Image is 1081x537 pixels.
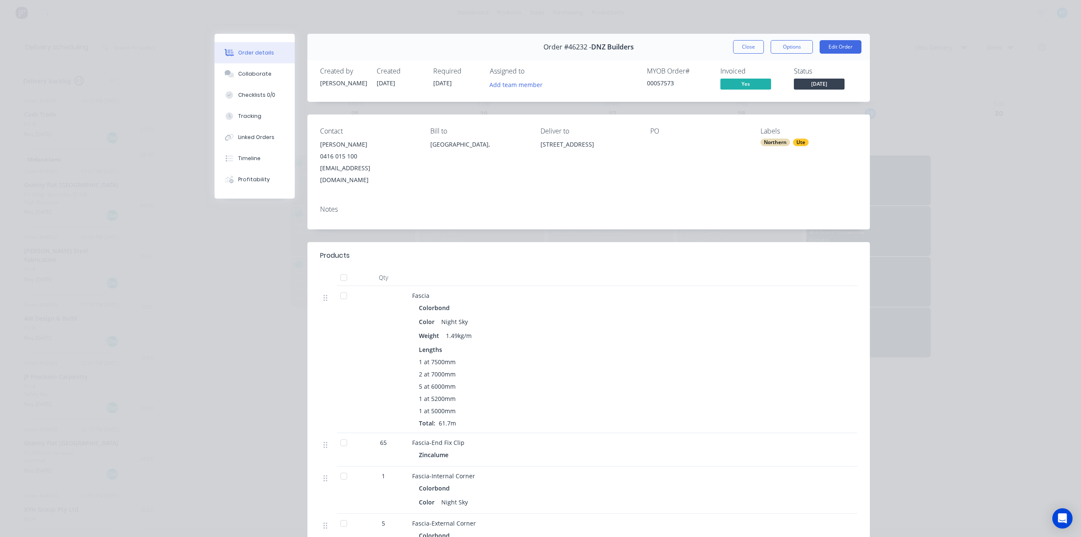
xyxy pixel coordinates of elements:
[433,67,480,75] div: Required
[733,40,764,54] button: Close
[438,316,471,328] div: Night Sky
[540,139,637,166] div: [STREET_ADDRESS]
[215,63,295,85] button: Collaborate
[419,406,456,415] span: 1 at 5000mm
[647,67,710,75] div: MYOB Order #
[591,43,634,51] span: DNZ Builders
[320,205,857,213] div: Notes
[820,40,861,54] button: Edit Order
[647,79,710,87] div: 00057573
[430,139,527,150] div: [GEOGRAPHIC_DATA],
[412,519,476,527] span: Fascia-External Corner
[238,49,274,57] div: Order details
[215,169,295,190] button: Profitability
[320,79,367,87] div: [PERSON_NAME]
[1052,508,1073,529] div: Open Intercom Messenger
[771,40,813,54] button: Options
[490,79,547,90] button: Add team member
[215,42,295,63] button: Order details
[540,139,637,150] div: [STREET_ADDRESS]
[320,139,417,150] div: [PERSON_NAME]
[419,345,442,354] span: Lengths
[377,67,423,75] div: Created
[419,370,456,379] span: 2 at 7000mm
[238,134,274,141] div: Linked Orders
[540,127,637,135] div: Deliver to
[320,251,350,261] div: Products
[358,269,409,286] div: Qty
[320,150,417,162] div: 0416 015 100
[419,496,438,508] div: Color
[215,85,295,106] button: Checklists 0/0
[419,394,456,403] span: 1 at 5200mm
[320,127,417,135] div: Contact
[382,519,385,528] span: 5
[419,382,456,391] span: 5 at 6000mm
[419,302,453,314] div: Colorbond
[485,79,547,90] button: Add team member
[320,139,417,186] div: [PERSON_NAME]0416 015 100[EMAIL_ADDRESS][DOMAIN_NAME]
[794,79,845,89] span: [DATE]
[761,127,857,135] div: Labels
[238,176,270,183] div: Profitability
[430,139,527,166] div: [GEOGRAPHIC_DATA],
[650,127,747,135] div: PO
[320,162,417,186] div: [EMAIL_ADDRESS][DOMAIN_NAME]
[430,127,527,135] div: Bill to
[320,67,367,75] div: Created by
[215,127,295,148] button: Linked Orders
[238,155,261,162] div: Timeline
[433,79,452,87] span: [DATE]
[438,496,471,508] div: Night Sky
[419,482,453,494] div: Colorbond
[490,67,574,75] div: Assigned to
[794,67,857,75] div: Status
[412,439,464,447] span: Fascia-End Fix Clip
[215,106,295,127] button: Tracking
[720,67,784,75] div: Invoiced
[419,357,456,366] span: 1 at 7500mm
[238,112,261,120] div: Tracking
[720,79,771,89] span: Yes
[435,419,459,427] span: 61.7m
[761,139,790,146] div: Northern
[419,330,443,342] div: Weight
[419,316,438,328] div: Color
[419,419,435,427] span: Total:
[794,79,845,91] button: [DATE]
[377,79,395,87] span: [DATE]
[443,330,475,342] div: 1.49kg/m
[412,472,475,480] span: Fascia-Internal Corner
[238,91,275,99] div: Checklists 0/0
[380,438,387,447] span: 65
[238,70,272,78] div: Collaborate
[793,139,809,146] div: Ute
[543,43,591,51] span: Order #46232 -
[412,292,429,300] span: Fascia
[382,472,385,480] span: 1
[215,148,295,169] button: Timeline
[419,449,452,461] div: Zincalume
